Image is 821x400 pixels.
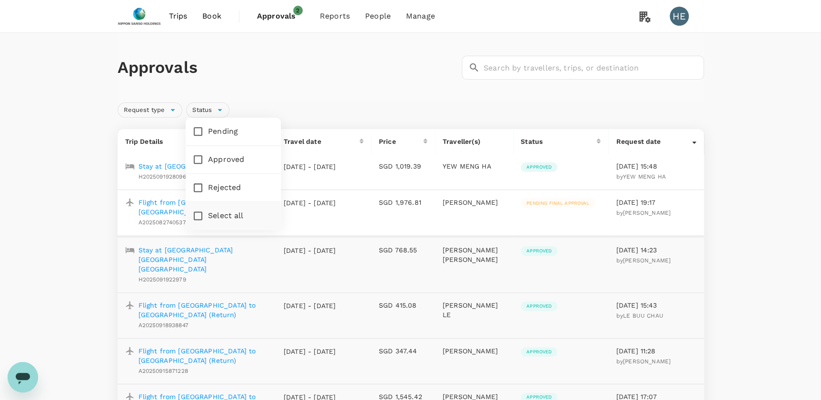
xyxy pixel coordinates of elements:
[379,198,427,207] p: SGD 1,976.81
[138,322,188,329] span: A20250918938847
[208,126,238,137] span: Pending
[138,198,268,217] a: Flight from [GEOGRAPHIC_DATA] to [GEOGRAPHIC_DATA] (Multi)
[443,346,505,356] p: [PERSON_NAME]
[379,346,427,356] p: SGD 347.44
[284,301,336,310] p: [DATE] - [DATE]
[521,137,596,146] div: Status
[443,161,505,171] p: YEW MENG HA
[623,358,671,365] span: [PERSON_NAME]
[118,58,458,78] h1: Approvals
[118,102,183,118] div: Request type
[284,162,336,171] p: [DATE] - [DATE]
[125,137,268,146] p: Trip Details
[521,248,557,254] span: Approved
[623,210,671,216] span: [PERSON_NAME]
[320,10,350,22] span: Reports
[623,312,663,319] span: LE BUU CHAU
[616,245,696,255] p: [DATE] 14:23
[138,346,268,365] a: Flight from [GEOGRAPHIC_DATA] to [GEOGRAPHIC_DATA] (Return)
[168,10,187,22] span: Trips
[521,164,557,170] span: Approved
[616,358,670,365] span: by
[521,349,557,355] span: Approved
[406,10,435,22] span: Manage
[616,173,665,180] span: by
[293,6,303,15] span: 2
[616,137,692,146] div: Request date
[521,200,595,207] span: Pending final approval
[379,161,427,171] p: SGD 1,019.39
[521,303,557,310] span: Approved
[138,161,233,171] a: Stay at [GEOGRAPHIC_DATA]
[443,137,505,146] p: Traveller(s)
[138,219,189,226] span: A20250827405372
[616,257,670,264] span: by
[616,312,663,319] span: by
[186,102,229,118] div: Status
[208,154,244,165] span: Approved
[443,198,505,207] p: [PERSON_NAME]
[670,7,689,26] div: HE
[623,257,671,264] span: [PERSON_NAME]
[365,10,391,22] span: People
[187,106,218,115] span: Status
[379,245,427,255] p: SGD 768.55
[484,56,704,80] input: Search by travellers, trips, or destination
[8,362,38,392] iframe: Button to launch messaging window
[138,300,268,320] a: Flight from [GEOGRAPHIC_DATA] to [GEOGRAPHIC_DATA] (Return)
[616,198,696,207] p: [DATE] 19:17
[284,246,336,255] p: [DATE] - [DATE]
[118,6,161,27] img: Nippon Sanso Holdings Singapore Pte Ltd
[202,10,221,22] span: Book
[138,173,186,180] span: H2025091928096
[616,300,696,310] p: [DATE] 15:43
[138,368,188,374] span: A20250915871228
[284,137,359,146] div: Travel date
[284,198,336,208] p: [DATE] - [DATE]
[616,210,670,216] span: by
[623,173,666,180] span: YEW MENG HA
[443,300,505,320] p: [PERSON_NAME] LE
[138,276,186,283] span: H2025091922979
[138,245,268,274] a: Stay at [GEOGRAPHIC_DATA] [GEOGRAPHIC_DATA] [GEOGRAPHIC_DATA]
[443,245,505,264] p: [PERSON_NAME] [PERSON_NAME]
[616,346,696,356] p: [DATE] 11:28
[284,347,336,356] p: [DATE] - [DATE]
[379,137,423,146] div: Price
[118,106,171,115] span: Request type
[257,10,305,22] span: Approvals
[616,161,696,171] p: [DATE] 15:48
[208,182,241,193] span: Rejected
[208,210,244,221] span: Select all
[379,300,427,310] p: SGD 415.08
